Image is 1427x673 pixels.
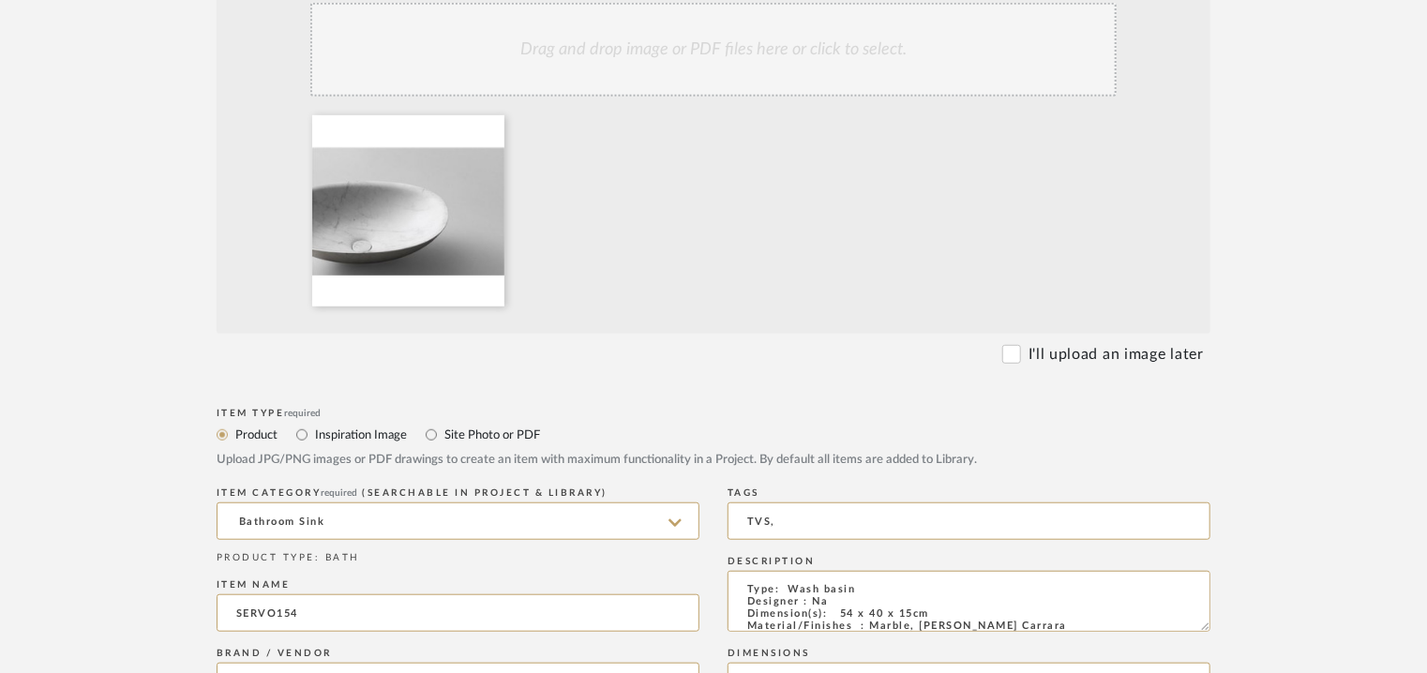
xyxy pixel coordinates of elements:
div: Item Type [217,408,1210,419]
div: PRODUCT TYPE [217,551,699,565]
span: required [285,409,322,418]
label: Product [233,425,278,445]
span: (Searchable in Project & Library) [363,488,608,498]
label: I'll upload an image later [1029,343,1204,366]
div: Tags [728,487,1210,499]
span: required [322,488,358,498]
span: : BATH [315,553,360,562]
div: Item name [217,579,699,591]
div: Upload JPG/PNG images or PDF drawings to create an item with maximum functionality in a Project. ... [217,451,1210,470]
input: Enter Name [217,594,699,632]
input: Type a category to search and select [217,502,699,540]
label: Site Photo or PDF [443,425,540,445]
mat-radio-group: Select item type [217,423,1210,446]
div: ITEM CATEGORY [217,487,699,499]
div: Dimensions [728,648,1210,659]
label: Inspiration Image [313,425,407,445]
div: Brand / Vendor [217,648,699,659]
div: Description [728,556,1210,567]
input: Enter Keywords, Separated by Commas [728,502,1210,540]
